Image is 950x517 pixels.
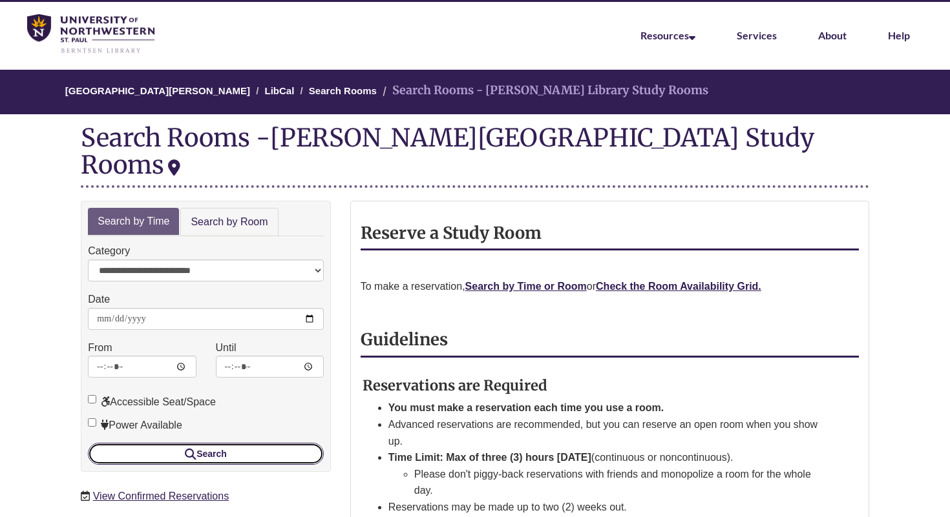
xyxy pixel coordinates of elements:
[596,281,761,292] a: Check the Room Availability Grid.
[216,340,237,356] label: Until
[388,449,828,499] li: (continuous or noncontinuous).
[379,81,708,100] li: Search Rooms - [PERSON_NAME] Library Study Rooms
[88,395,96,403] input: Accessible Seat/Space
[465,281,587,292] a: Search by Time or Room
[361,278,859,295] p: To make a reservation, or
[888,29,910,41] a: Help
[414,466,828,499] li: Please don't piggy-back reservations with friends and monopolize a room for the whole day.
[388,452,591,463] strong: Time Limit: Max of three (3) hours [DATE]
[93,491,229,502] a: View Confirmed Reservations
[81,122,814,180] div: [PERSON_NAME][GEOGRAPHIC_DATA] Study Rooms
[818,29,847,41] a: About
[27,14,154,54] img: UNWSP Library Logo
[265,85,295,96] a: LibCal
[88,243,130,259] label: Category
[388,499,828,516] li: Reservations may be made up to two (2) weeks out.
[388,416,828,449] li: Advanced reservations are recommended, but you can reserve an open room when you show up.
[81,70,869,114] nav: Breadcrumb
[88,340,112,356] label: From
[361,329,448,350] strong: Guidelines
[88,418,96,427] input: Power Available
[88,443,324,465] button: Search
[737,29,777,41] a: Services
[180,208,278,237] a: Search by Room
[88,291,110,308] label: Date
[88,417,182,434] label: Power Available
[309,85,377,96] a: Search Rooms
[640,29,695,41] a: Resources
[388,402,664,413] strong: You must make a reservation each time you use a room.
[81,124,869,187] div: Search Rooms -
[361,223,542,243] strong: Reserve a Study Room
[88,394,216,411] label: Accessible Seat/Space
[88,208,179,236] a: Search by Time
[65,85,250,96] a: [GEOGRAPHIC_DATA][PERSON_NAME]
[363,376,547,394] strong: Reservations are Required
